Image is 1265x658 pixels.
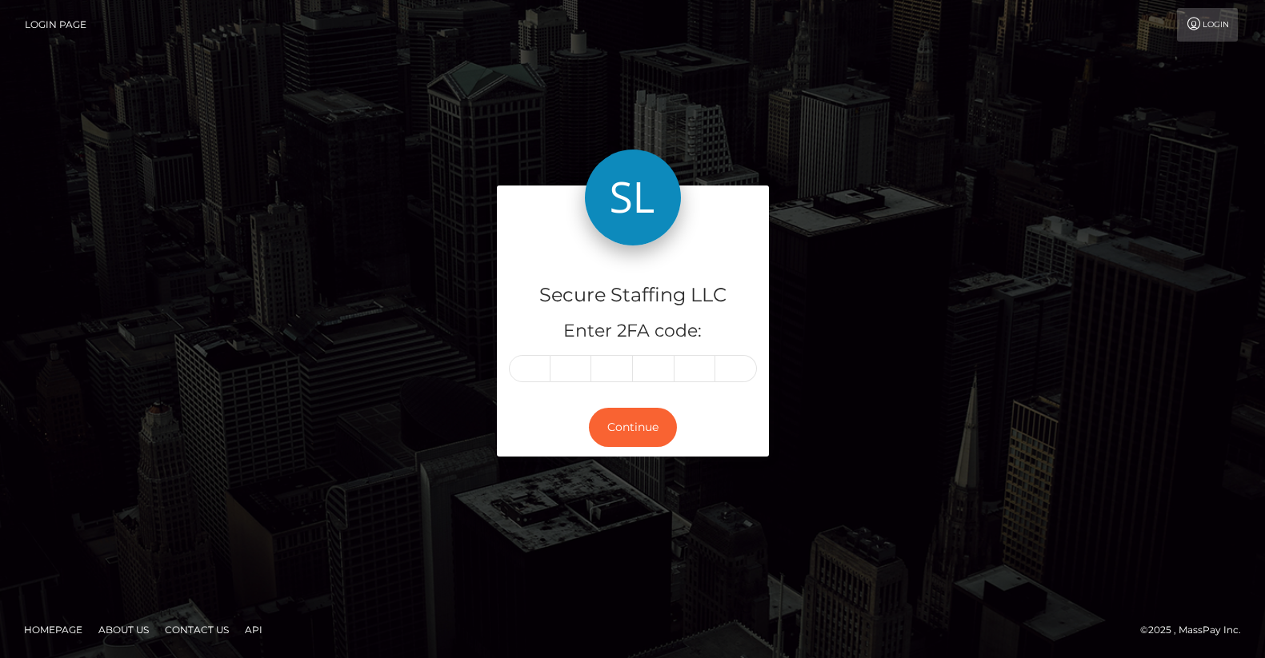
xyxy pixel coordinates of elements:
div: © 2025 , MassPay Inc. [1140,621,1253,639]
a: API [238,617,269,642]
h4: Secure Staffing LLC [509,281,757,309]
button: Continue [589,408,677,447]
a: Homepage [18,617,89,642]
a: Contact Us [158,617,235,642]
h5: Enter 2FA code: [509,319,757,344]
a: About Us [92,617,155,642]
img: Secure Staffing LLC [585,150,681,245]
a: Login Page [25,8,86,42]
a: Login [1177,8,1238,42]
